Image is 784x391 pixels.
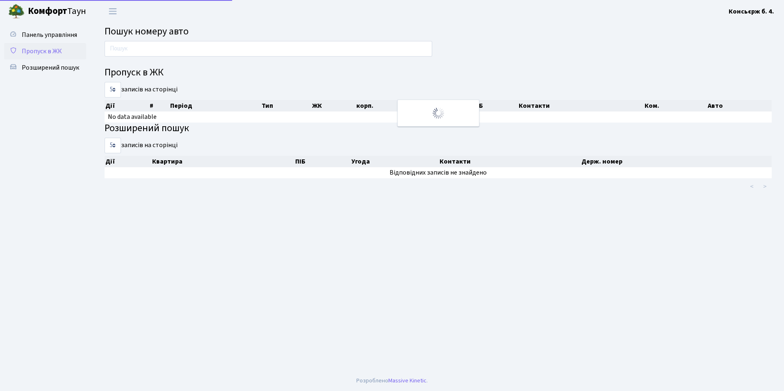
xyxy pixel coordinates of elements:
[105,167,772,178] td: Відповідних записів не знайдено
[105,138,178,153] label: записів на сторінці
[439,156,580,167] th: Контакти
[103,5,123,18] button: Переключити навігацію
[356,376,428,385] div: Розроблено .
[169,100,261,111] th: Період
[4,27,86,43] a: Панель управління
[356,100,428,111] th: корп.
[22,47,62,56] span: Пропуск в ЖК
[644,100,707,111] th: Ком.
[432,107,445,120] img: Обробка...
[294,156,351,167] th: ПІБ
[105,156,151,167] th: Дії
[105,82,178,98] label: записів на сторінці
[149,100,169,111] th: #
[105,67,772,79] h4: Пропуск в ЖК
[105,24,189,39] span: Пошук номеру авто
[388,376,426,385] a: Massive Kinetic
[105,111,772,123] td: No data available
[351,156,439,167] th: Угода
[581,156,772,167] th: Держ. номер
[518,100,644,111] th: Контакти
[105,138,121,153] select: записів на сторінці
[261,100,311,111] th: Тип
[707,100,772,111] th: Авто
[105,100,149,111] th: Дії
[105,82,121,98] select: записів на сторінці
[4,43,86,59] a: Пропуск в ЖК
[8,3,25,20] img: logo.png
[311,100,356,111] th: ЖК
[22,30,77,39] span: Панель управління
[22,63,79,72] span: Розширений пошук
[105,41,432,57] input: Пошук
[28,5,67,18] b: Комфорт
[4,59,86,76] a: Розширений пошук
[105,123,772,134] h4: Розширений пошук
[151,156,294,167] th: Квартира
[729,7,774,16] a: Консьєрж б. 4.
[472,100,518,111] th: ПІБ
[28,5,86,18] span: Таун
